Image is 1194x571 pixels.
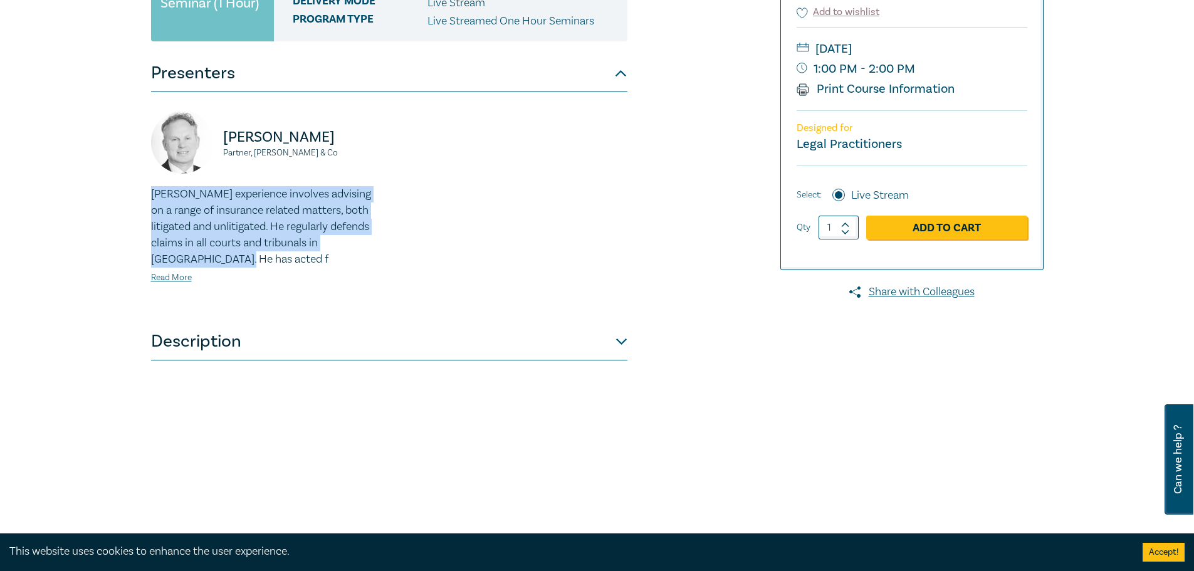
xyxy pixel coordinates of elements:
[797,81,955,97] a: Print Course Information
[819,216,859,239] input: 1
[797,59,1027,79] small: 1:00 PM - 2:00 PM
[223,127,382,147] p: [PERSON_NAME]
[1172,412,1184,507] span: Can we help ?
[1143,543,1185,562] button: Accept cookies
[797,122,1027,134] p: Designed for
[427,13,594,29] p: Live Streamed One Hour Seminars
[797,136,902,152] small: Legal Practitioners
[151,186,382,268] p: [PERSON_NAME] experience involves advising on a range of insurance related matters, both litigate...
[851,187,909,204] label: Live Stream
[797,221,810,234] label: Qty
[780,284,1044,300] a: Share with Colleagues
[223,149,382,157] small: Partner, [PERSON_NAME] & Co
[797,39,1027,59] small: [DATE]
[151,55,627,92] button: Presenters
[151,323,627,360] button: Description
[151,111,214,174] img: https://s3.ap-southeast-2.amazonaws.com/leo-cussen-store-production-content/Contacts/Ross%20Donal...
[151,272,192,283] a: Read More
[797,5,880,19] button: Add to wishlist
[9,543,1124,560] div: This website uses cookies to enhance the user experience.
[293,13,427,29] span: Program type
[866,216,1027,239] a: Add to Cart
[797,188,822,202] span: Select:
